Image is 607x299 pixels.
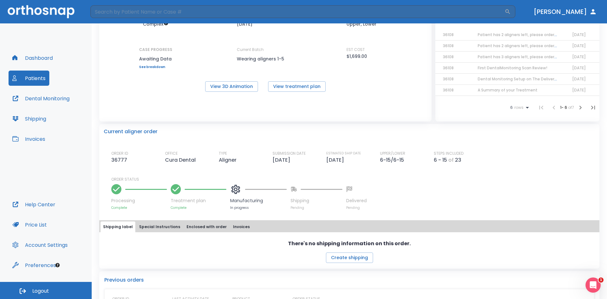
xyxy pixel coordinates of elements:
[598,277,604,283] span: 1
[237,47,294,53] p: Current Batch
[104,128,157,135] p: Current aligner order
[380,156,407,164] p: 6-15/6-15
[572,65,586,71] span: [DATE]
[273,156,293,164] p: [DATE]
[572,76,586,82] span: [DATE]
[111,197,167,204] p: Processing
[288,240,411,247] p: There's no shipping information on this order.
[478,87,537,93] span: A Summary of your Treatment
[101,221,598,232] div: tabs
[346,197,367,204] p: Delivered
[346,20,377,28] p: Upper, Lower
[237,20,253,28] p: [DATE]
[230,221,252,232] button: Invoices
[326,156,346,164] p: [DATE]
[9,71,49,86] button: Patients
[478,32,573,37] span: Patient has 2 aligners left, please order next set!
[237,55,294,63] p: Wearing aligners 1-5
[434,156,447,164] p: 6 - 15
[478,54,573,59] span: Patient has 3 aligners left, please order next set!
[111,151,128,156] p: ORDER ID
[184,221,229,232] button: Enclosed with order
[443,76,454,82] span: 36108
[291,205,342,210] p: Pending
[326,252,373,263] button: Create shipping
[455,156,461,164] p: 23
[55,262,60,268] div: Tooltip anchor
[443,87,454,93] span: 36108
[104,276,594,284] p: Previous orders
[230,197,287,204] p: Manufacturing
[572,87,586,93] span: [DATE]
[90,5,505,18] input: Search by Patient Name or Case #
[572,32,586,37] span: [DATE]
[9,237,71,252] button: Account Settings
[101,221,135,232] button: Shipping label
[443,32,454,37] span: 36108
[448,156,454,164] p: of
[478,65,547,71] span: First DentalMonitoring Scan Review!
[139,65,172,69] a: See breakdown
[111,205,167,210] p: Complete
[291,197,342,204] p: Shipping
[230,205,287,210] p: In progress
[268,81,326,92] button: View treatment plan
[32,288,49,295] span: Logout
[165,156,198,164] p: Cura Dental
[478,43,573,48] span: Patient has 2 aligners left, please order next set!
[273,151,306,156] p: SUBMISSION DATE
[380,151,405,156] p: UPPER/LOWER
[434,151,463,156] p: STEPS INCLUDED
[443,43,454,48] span: 36108
[219,151,227,156] p: TYPE
[560,105,568,110] span: 1 - 6
[9,258,60,273] button: Preferences
[165,151,178,156] p: OFFICE
[171,197,226,204] p: Treatment plan
[510,105,513,110] span: 6
[478,76,565,82] span: Dental Monitoring Setup on The Delivery Day
[9,91,73,106] button: Dental Monitoring
[568,105,574,110] span: of 7
[9,217,51,232] button: Price List
[143,21,169,27] span: Up to 50 Steps (100 aligners)
[443,65,454,71] span: 36108
[443,54,454,59] span: 36108
[326,151,361,156] p: ESTIMATED SHIP DATE
[8,5,75,18] img: Orthosnap
[346,53,367,60] p: $1,699.00
[9,50,57,65] button: Dashboard
[219,156,239,164] p: Aligner
[513,105,524,110] span: rows
[139,55,172,63] p: Awaiting Data
[586,277,601,293] iframe: Intercom live chat
[572,43,586,48] span: [DATE]
[137,221,183,232] button: Special Instructions
[9,197,59,212] button: Help Center
[531,6,599,17] button: [PERSON_NAME]
[9,131,49,146] button: Invoices
[346,47,365,53] p: EST COST
[9,111,50,126] button: Shipping
[205,81,258,92] button: View 3D Animation
[139,47,172,53] p: CASE PROGRESS
[111,156,130,164] p: 36777
[572,54,586,59] span: [DATE]
[171,205,226,210] p: Complete
[111,177,595,182] p: ORDER STATUS
[346,205,367,210] p: Pending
